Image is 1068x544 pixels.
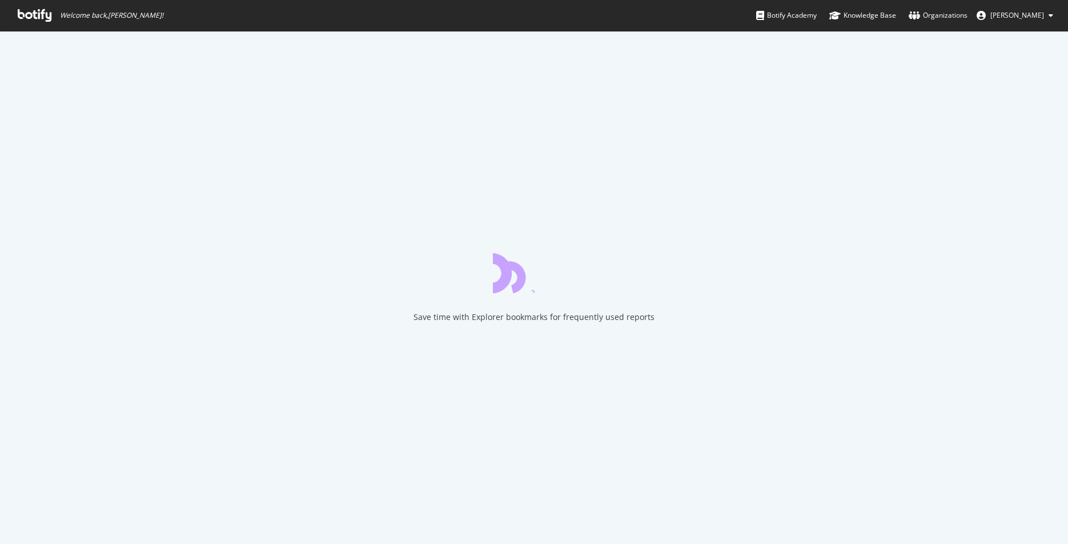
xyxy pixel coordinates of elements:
[60,11,163,20] span: Welcome back, [PERSON_NAME] !
[967,6,1062,25] button: [PERSON_NAME]
[829,10,896,21] div: Knowledge Base
[413,311,655,323] div: Save time with Explorer bookmarks for frequently used reports
[493,252,575,293] div: animation
[909,10,967,21] div: Organizations
[756,10,817,21] div: Botify Academy
[990,10,1044,20] span: Monika Kulkarni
